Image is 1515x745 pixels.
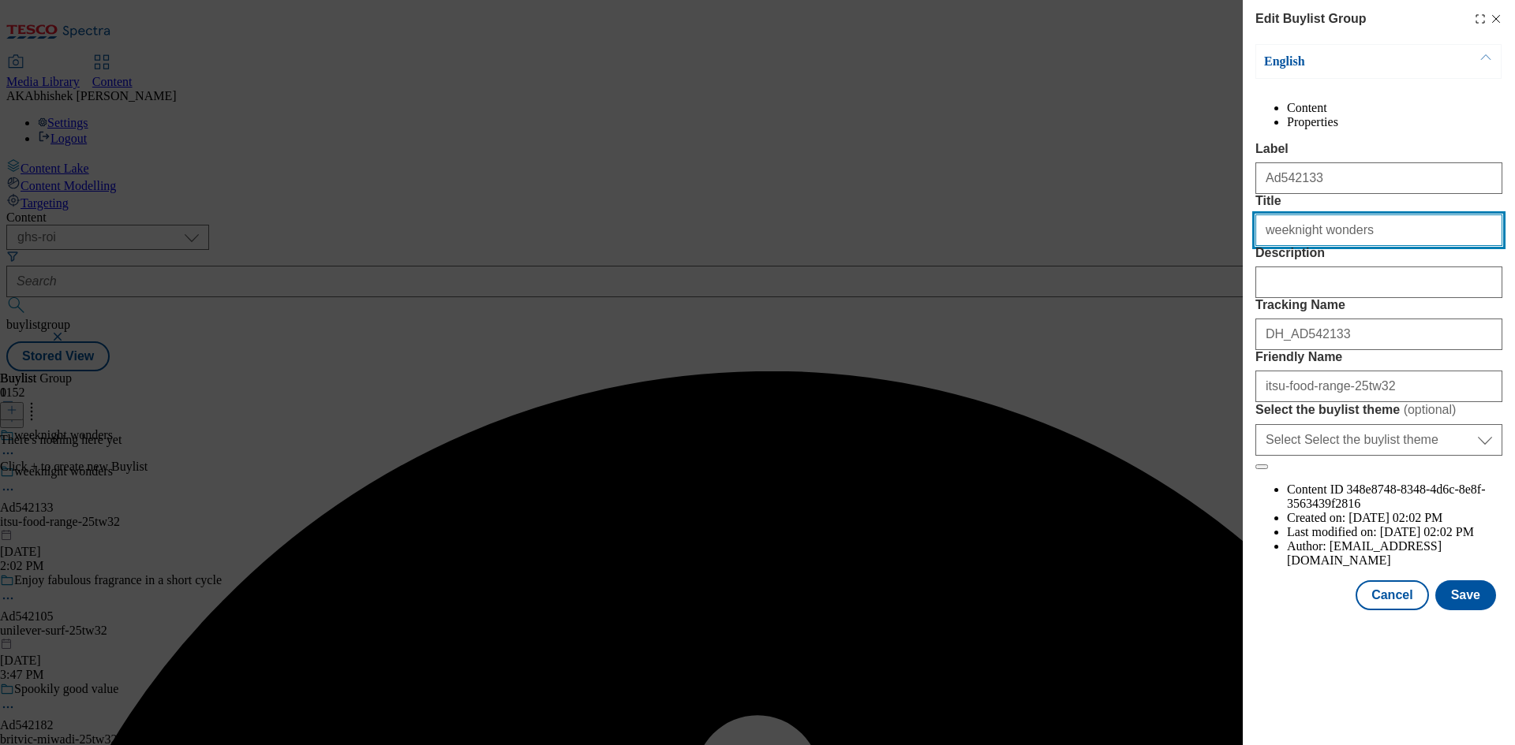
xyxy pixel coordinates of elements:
[1264,54,1430,69] p: English
[1287,101,1502,115] li: Content
[1255,298,1502,312] label: Tracking Name
[1435,580,1496,610] button: Save
[1255,194,1502,208] label: Title
[1255,402,1502,418] label: Select the buylist theme
[1255,142,1502,156] label: Label
[1287,539,1442,567] span: [EMAIL_ADDRESS][DOMAIN_NAME]
[1255,9,1366,28] h4: Edit Buylist Group
[1287,539,1502,568] li: Author:
[1287,511,1502,525] li: Created on:
[1404,403,1457,416] span: ( optional )
[1255,318,1502,350] input: Enter Tracking Name
[1356,580,1428,610] button: Cancel
[1380,525,1474,538] span: [DATE] 02:02 PM
[1255,162,1502,194] input: Enter Label
[1287,115,1502,129] li: Properties
[1255,246,1502,260] label: Description
[1349,511,1442,524] span: [DATE] 02:02 PM
[1255,214,1502,246] input: Enter Title
[1287,482,1486,510] span: 348e8748-8348-4d6c-8e8f-3563439f2816
[1255,266,1502,298] input: Enter Description
[1255,371,1502,402] input: Enter Friendly Name
[1287,482,1502,511] li: Content ID
[1255,350,1502,364] label: Friendly Name
[1287,525,1502,539] li: Last modified on:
